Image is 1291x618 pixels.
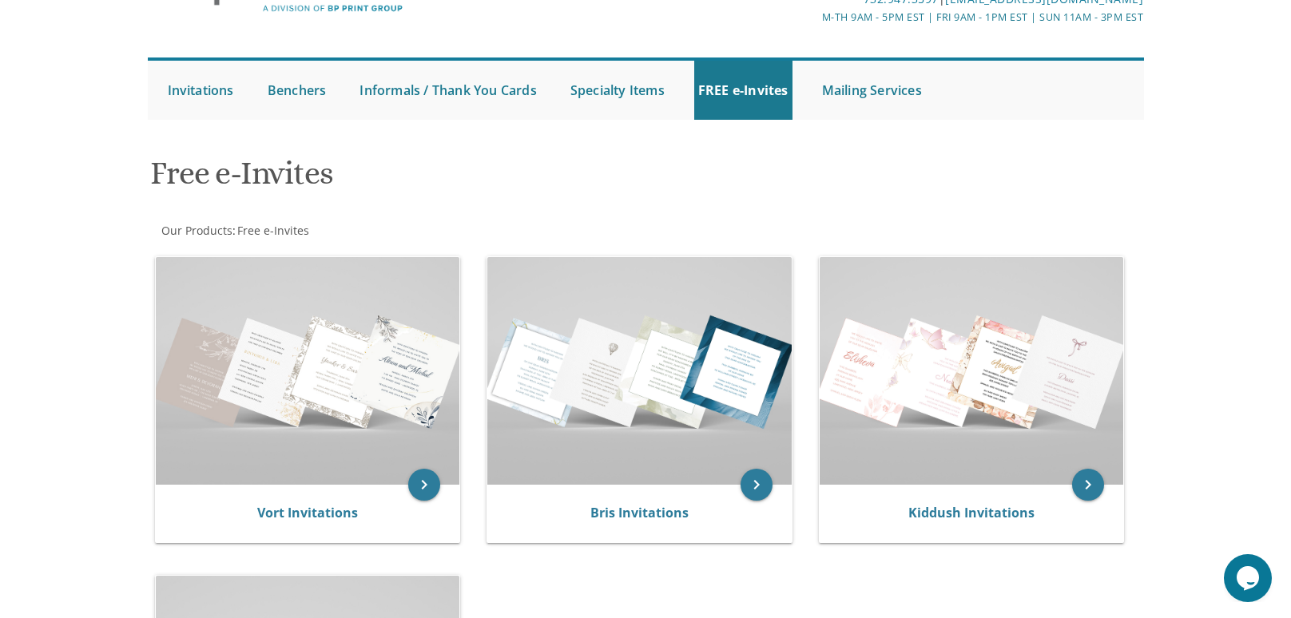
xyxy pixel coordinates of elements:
h1: Free e-Invites [150,156,802,203]
a: Informals / Thank You Cards [356,61,540,120]
a: keyboard_arrow_right [1072,469,1104,501]
a: Specialty Items [566,61,669,120]
a: keyboard_arrow_right [741,469,773,501]
div: : [148,223,646,239]
a: Free e-Invites [236,223,309,238]
div: M-Th 9am - 5pm EST | Fri 9am - 1pm EST | Sun 11am - 3pm EST [480,9,1143,26]
a: FREE e-Invites [694,61,792,120]
a: Bris Invitations [590,504,689,521]
iframe: chat widget [1224,554,1275,602]
a: Our Products [160,223,232,238]
a: Benchers [264,61,331,120]
a: Vort Invitations [257,504,358,521]
img: Bris Invitations [487,257,792,485]
span: Free e-Invites [237,223,309,238]
a: Kiddush Invitations [908,504,1035,521]
a: Invitations [164,61,238,120]
a: Mailing Services [818,61,926,120]
img: Kiddush Invitations [820,257,1124,485]
img: Vort Invitations [156,257,460,485]
a: keyboard_arrow_right [408,469,440,501]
